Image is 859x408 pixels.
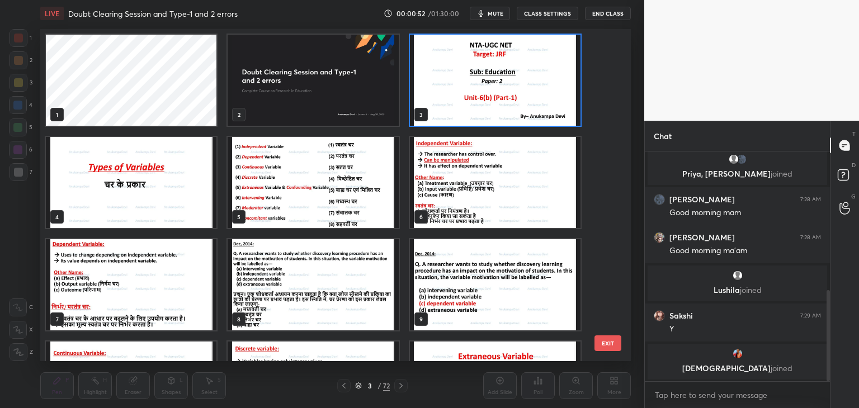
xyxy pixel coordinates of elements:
div: 4 [9,96,32,114]
p: [DEMOGRAPHIC_DATA] [654,364,820,373]
div: Good morning ma'am [669,245,821,257]
span: joined [771,363,792,373]
span: joined [771,168,792,179]
div: C [9,298,33,316]
div: / [377,382,381,389]
p: G [851,192,856,201]
img: 1756518974I680XJ.pdf [410,239,580,330]
img: 1756518974I680XJ.pdf [410,137,580,228]
img: 1756518974I680XJ.pdf [228,137,398,228]
p: Lushila [654,286,820,295]
h6: [PERSON_NAME] [669,194,735,205]
img: b6031416a1724a3d920d2ff6d831b8bb.jpg [736,154,747,165]
img: 1756518974I680XJ.pdf [46,239,216,330]
button: CLASS SETTINGS [517,7,578,20]
div: 5 [9,118,32,136]
div: 2 [10,51,32,69]
div: 3 [364,382,375,389]
img: 3 [654,232,665,243]
div: 72 [383,381,390,391]
img: e96b9de4-8542-11f0-9b43-66d071e552c1.jpg [228,35,398,126]
img: default.png [728,154,739,165]
span: joined [740,284,762,295]
button: End Class [585,7,631,20]
p: Priya, [PERSON_NAME] [654,169,820,178]
div: 7:28 AM [800,196,821,203]
div: grid [645,151,830,382]
div: grid [40,29,611,361]
button: mute [470,7,510,20]
div: 1 [10,29,32,47]
div: 7:29 AM [800,312,821,319]
span: mute [488,10,503,17]
div: Y [669,324,821,335]
div: Z [10,343,33,361]
button: EXIT [594,335,621,351]
p: D [852,161,856,169]
div: 7:28 AM [800,234,821,241]
div: 3 [10,74,32,92]
img: b6031416a1724a3d920d2ff6d831b8bb.jpg [654,194,665,205]
div: Good morning mam [669,207,821,219]
img: 1756518974I680XJ.pdf [228,239,398,330]
p: Chat [645,121,681,151]
div: X [9,321,33,339]
h6: Sakshi [669,311,693,321]
img: 1756518974I680XJ.pdf [410,35,580,126]
p: T [852,130,856,138]
div: 7 [10,163,32,181]
img: cef67966f6c547679f74ebd079113425.jpg [654,310,665,321]
div: 6 [9,141,32,159]
h6: [PERSON_NAME] [669,233,735,243]
h4: Doubt Clearing Session and Type-1 and 2 errors [68,8,238,19]
img: 1756518974I680XJ.pdf [46,137,216,228]
img: 2f570174400e4ba486af7a7a5eaf2fd4.jpg [732,348,743,359]
div: LIVE [40,7,64,20]
img: default.png [732,270,743,281]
